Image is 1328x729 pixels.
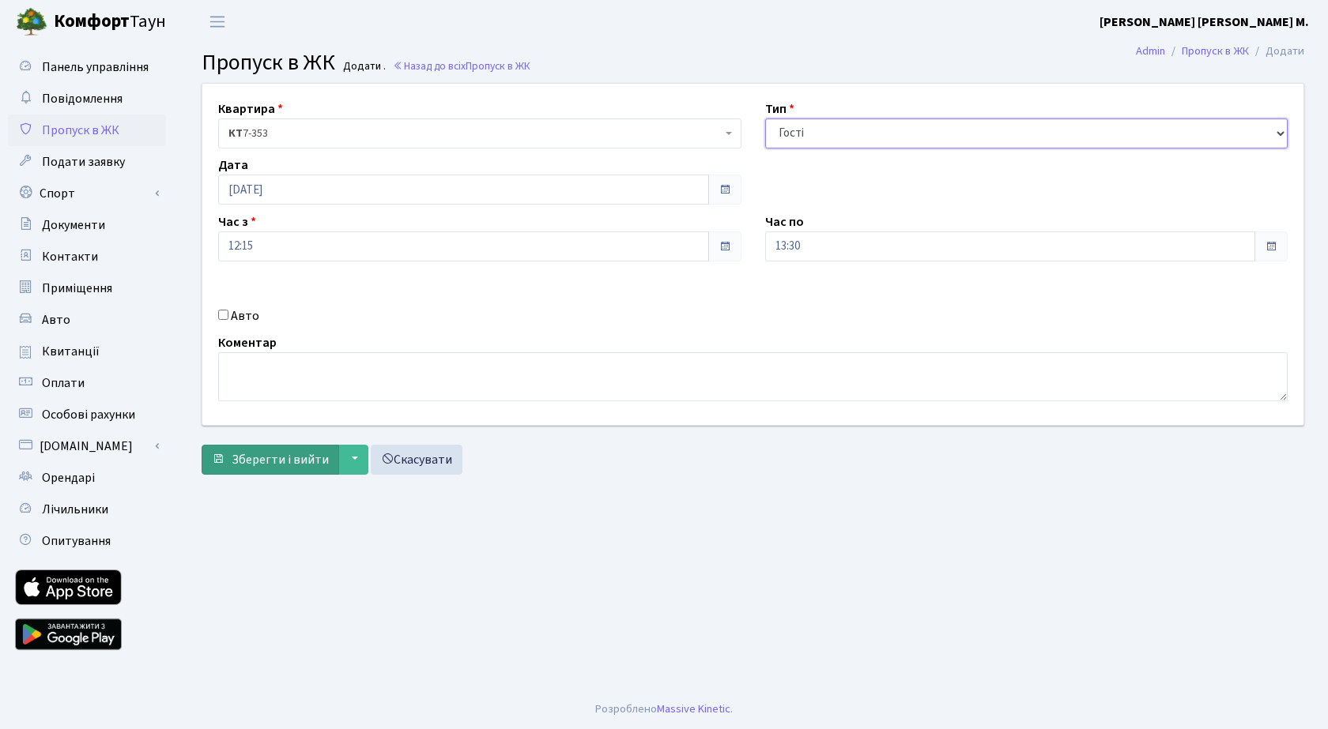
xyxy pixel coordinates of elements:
[8,272,166,304] a: Приміщення
[8,399,166,430] a: Особові рахунки
[393,58,530,73] a: Назад до всіхПропуск в ЖК
[218,100,283,118] label: Квартира
[42,374,85,392] span: Оплати
[8,430,166,462] a: [DOMAIN_NAME]
[8,494,166,525] a: Лічильники
[8,367,166,399] a: Оплати
[8,178,166,209] a: Спорт
[8,525,166,557] a: Опитування
[765,100,794,118] label: Тип
[42,280,112,297] span: Приміщення
[595,701,733,718] div: Розроблено .
[42,216,105,234] span: Документи
[657,701,730,717] a: Massive Kinetic
[466,58,530,73] span: Пропуск в ЖК
[42,90,123,107] span: Повідомлення
[218,212,256,231] label: Час з
[232,451,329,468] span: Зберегти і вийти
[8,146,166,178] a: Подати заявку
[42,469,95,487] span: Орендарі
[8,51,166,83] a: Панель управління
[8,241,166,272] a: Контакти
[54,9,130,34] b: Комфорт
[42,153,125,171] span: Подати заявку
[42,311,70,329] span: Авто
[202,47,335,78] span: Пропуск в ЖК
[228,126,722,141] span: <b>КТ</b>&nbsp;&nbsp;&nbsp;&nbsp;7-353
[42,248,98,265] span: Контакти
[1100,13,1309,32] a: [PERSON_NAME] [PERSON_NAME] М.
[1112,35,1328,68] nav: breadcrumb
[16,6,47,38] img: logo.png
[1249,43,1304,60] li: Додати
[218,156,248,175] label: Дата
[1182,43,1249,59] a: Пропуск в ЖК
[42,532,111,550] span: Опитування
[42,58,149,76] span: Панель управління
[1100,13,1309,31] b: [PERSON_NAME] [PERSON_NAME] М.
[218,118,741,148] span: <b>КТ</b>&nbsp;&nbsp;&nbsp;&nbsp;7-353
[231,306,259,325] label: Авто
[765,212,804,231] label: Час по
[42,501,108,518] span: Лічильники
[371,445,462,475] a: Скасувати
[8,304,166,336] a: Авто
[54,9,166,36] span: Таун
[8,462,166,494] a: Орендарі
[8,336,166,367] a: Квитанції
[8,209,166,241] a: Документи
[1136,43,1165,59] a: Admin
[340,60,386,73] small: Додати .
[42,122,119,139] span: Пропуск в ЖК
[8,115,166,146] a: Пропуск в ЖК
[198,9,237,35] button: Переключити навігацію
[218,333,277,352] label: Коментар
[8,83,166,115] a: Повідомлення
[42,343,100,360] span: Квитанції
[42,406,135,423] span: Особові рахунки
[202,445,339,475] button: Зберегти і вийти
[228,126,243,141] b: КТ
